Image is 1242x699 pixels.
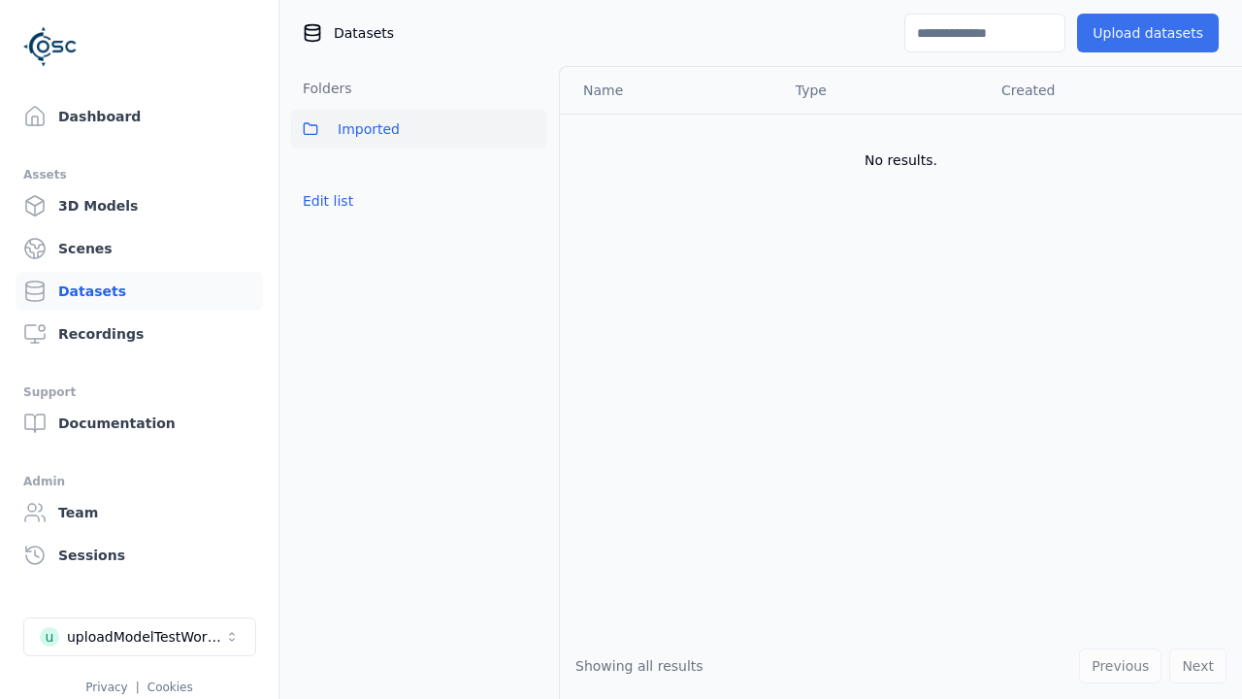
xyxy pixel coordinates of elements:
button: Edit list [291,183,365,218]
div: Admin [23,470,255,493]
th: Name [560,67,780,114]
div: uploadModelTestWorkspace [67,627,224,647]
a: Sessions [16,536,263,575]
a: Cookies [147,681,193,694]
h3: Folders [291,79,352,98]
a: 3D Models [16,186,263,225]
a: Privacy [85,681,127,694]
img: Logo [23,19,78,74]
button: Imported [291,110,547,149]
div: Assets [23,163,255,186]
a: Documentation [16,404,263,443]
span: Imported [338,117,400,141]
span: Datasets [334,23,394,43]
span: Showing all results [575,658,703,674]
button: Select a workspace [23,617,256,656]
div: u [40,627,59,647]
span: | [136,681,140,694]
div: Support [23,381,255,404]
th: Type [780,67,986,114]
a: Recordings [16,315,263,353]
a: Datasets [16,272,263,311]
button: Upload datasets [1077,14,1219,52]
a: Dashboard [16,97,263,136]
th: Created [986,67,1211,114]
a: Team [16,493,263,532]
td: No results. [560,114,1242,207]
a: Scenes [16,229,263,268]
